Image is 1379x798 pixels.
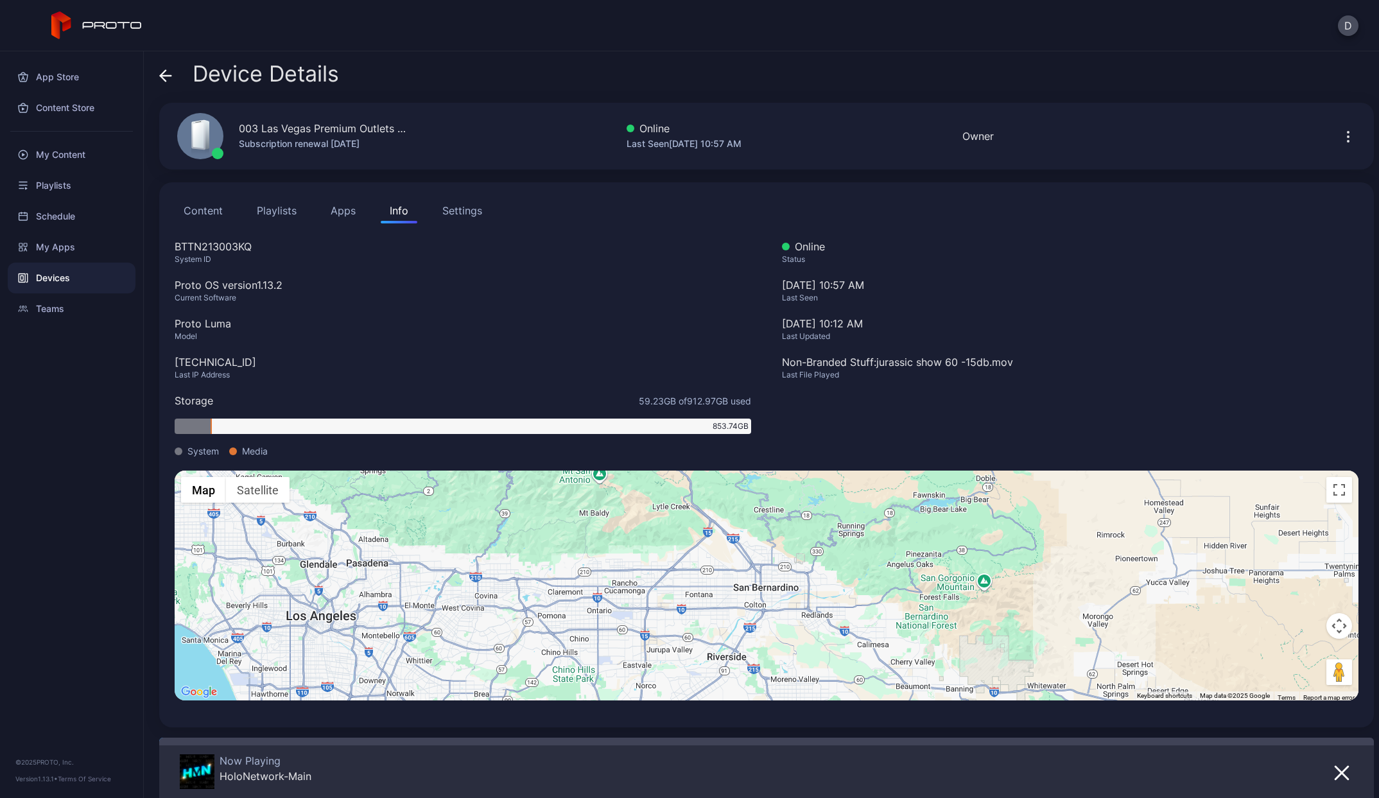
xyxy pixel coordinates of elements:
button: Info [381,198,417,223]
div: Last IP Address [175,370,751,380]
button: Map camera controls [1326,613,1352,639]
a: Open this area in Google Maps (opens a new window) [178,684,220,700]
span: Media [242,444,268,458]
button: Show satellite imagery [226,477,290,503]
a: App Store [8,62,135,92]
img: Google [178,684,220,700]
a: My Content [8,139,135,170]
div: Status [782,254,1358,265]
a: Content Store [8,92,135,123]
span: Map data ©2025 Google [1200,692,1270,699]
div: HoloNetwork-Main [220,770,311,783]
a: My Apps [8,232,135,263]
div: Non-Branded Stuff: jurassic show 60 -15db.mov [782,354,1358,370]
button: Drag Pegman onto the map to open Street View [1326,659,1352,685]
div: [DATE] 10:57 AM [782,277,1358,316]
a: Playlists [8,170,135,201]
button: Content [175,198,232,223]
div: Settings [442,203,482,218]
div: [DATE] 10:12 AM [782,316,1358,331]
div: Online [627,121,742,136]
a: Report a map error [1303,694,1355,701]
span: Version 1.13.1 • [15,775,58,783]
div: [TECHNICAL_ID] [175,354,751,370]
div: Storage [175,393,213,408]
div: Model [175,331,751,342]
button: Settings [433,198,491,223]
div: Online [782,239,1358,254]
div: Proto OS version 1.13.2 [175,277,751,293]
div: Last Seen [782,293,1358,303]
div: Current Software [175,293,751,303]
button: Playlists [248,198,306,223]
span: Device Details [193,62,339,86]
div: Now Playing [220,754,311,767]
a: Devices [8,263,135,293]
div: Info [390,203,408,218]
span: 59.23 GB of 912.97 GB used [639,394,751,408]
a: Schedule [8,201,135,232]
button: D [1338,15,1358,36]
button: Keyboard shortcuts [1137,691,1192,700]
div: Subscription renewal [DATE] [239,136,406,152]
div: 003 Las Vegas Premium Outlets [GEOGRAPHIC_DATA] [239,121,406,136]
div: Last Updated [782,331,1358,342]
button: Toggle fullscreen view [1326,477,1352,503]
a: Teams [8,293,135,324]
div: Owner [962,128,994,144]
span: 853.74 GB [713,421,749,432]
div: Last Seen [DATE] 10:57 AM [627,136,742,152]
div: © 2025 PROTO, Inc. [15,757,128,767]
div: Last File Played [782,370,1358,380]
a: Terms Of Service [58,775,111,783]
div: System ID [175,254,751,265]
button: Apps [322,198,365,223]
button: Show street map [181,477,226,503]
div: Proto Luma [175,316,751,331]
div: BTTN213003KQ [175,239,751,254]
span: System [187,444,219,458]
a: Terms (opens in new tab) [1278,694,1296,701]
